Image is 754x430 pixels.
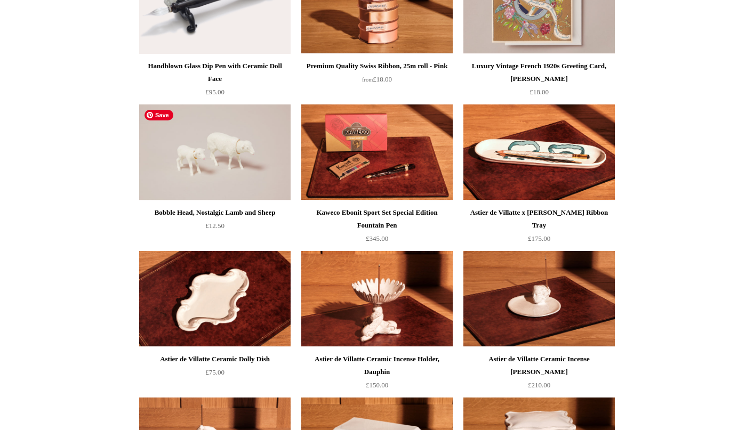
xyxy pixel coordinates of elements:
[205,368,224,376] span: £75.00
[139,251,291,347] a: Astier de Villatte Ceramic Dolly Dish Astier de Villatte Ceramic Dolly Dish
[301,251,453,347] img: Astier de Villatte Ceramic Incense Holder, Dauphin
[528,381,550,389] span: £210.00
[139,353,291,396] a: Astier de Villatte Ceramic Dolly Dish £75.00
[139,251,291,347] img: Astier de Villatte Ceramic Dolly Dish
[463,353,615,396] a: Astier de Villatte Ceramic Incense [PERSON_NAME] £210.00
[362,77,373,83] span: from
[301,60,453,103] a: Premium Quality Swiss Ribbon, 25m roll - Pink from£18.00
[304,60,450,72] div: Premium Quality Swiss Ribbon, 25m roll - Pink
[139,104,291,200] a: Bobble Head, Nostalgic Lamb and Sheep Bobble Head, Nostalgic Lamb and Sheep
[301,104,453,200] img: Kaweco Ebonit Sport Set Special Edition Fountain Pen
[528,234,550,242] span: £175.00
[463,60,615,103] a: Luxury Vintage French 1920s Greeting Card, [PERSON_NAME] £18.00
[463,104,615,200] a: Astier de Villatte x John Derian Ribbon Tray Astier de Villatte x John Derian Ribbon Tray
[304,353,450,378] div: Astier de Villatte Ceramic Incense Holder, Dauphin
[530,88,549,96] span: £18.00
[366,381,388,389] span: £150.00
[205,88,224,96] span: £95.00
[142,60,288,85] div: Handblown Glass Dip Pen with Ceramic Doll Face
[463,251,615,347] a: Astier de Villatte Ceramic Incense Holder, Antoinette Astier de Villatte Ceramic Incense Holder, ...
[301,251,453,347] a: Astier de Villatte Ceramic Incense Holder, Dauphin Astier de Villatte Ceramic Incense Holder, Dau...
[466,60,612,85] div: Luxury Vintage French 1920s Greeting Card, [PERSON_NAME]
[301,206,453,250] a: Kaweco Ebonit Sport Set Special Edition Fountain Pen £345.00
[304,206,450,232] div: Kaweco Ebonit Sport Set Special Edition Fountain Pen
[366,234,388,242] span: £345.00
[142,206,288,219] div: Bobble Head, Nostalgic Lamb and Sheep
[139,104,291,200] img: Bobble Head, Nostalgic Lamb and Sheep
[466,353,612,378] div: Astier de Villatte Ceramic Incense [PERSON_NAME]
[301,353,453,396] a: Astier de Villatte Ceramic Incense Holder, Dauphin £150.00
[139,206,291,250] a: Bobble Head, Nostalgic Lamb and Sheep £12.50
[466,206,612,232] div: Astier de Villatte x [PERSON_NAME] Ribbon Tray
[145,110,173,120] span: Save
[142,353,288,366] div: Astier de Villatte Ceramic Dolly Dish
[139,60,291,103] a: Handblown Glass Dip Pen with Ceramic Doll Face £95.00
[463,251,615,347] img: Astier de Villatte Ceramic Incense Holder, Antoinette
[301,104,453,200] a: Kaweco Ebonit Sport Set Special Edition Fountain Pen Kaweco Ebonit Sport Set Special Edition Foun...
[463,206,615,250] a: Astier de Villatte x [PERSON_NAME] Ribbon Tray £175.00
[205,222,224,230] span: £12.50
[463,104,615,200] img: Astier de Villatte x John Derian Ribbon Tray
[362,75,392,83] span: £18.00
